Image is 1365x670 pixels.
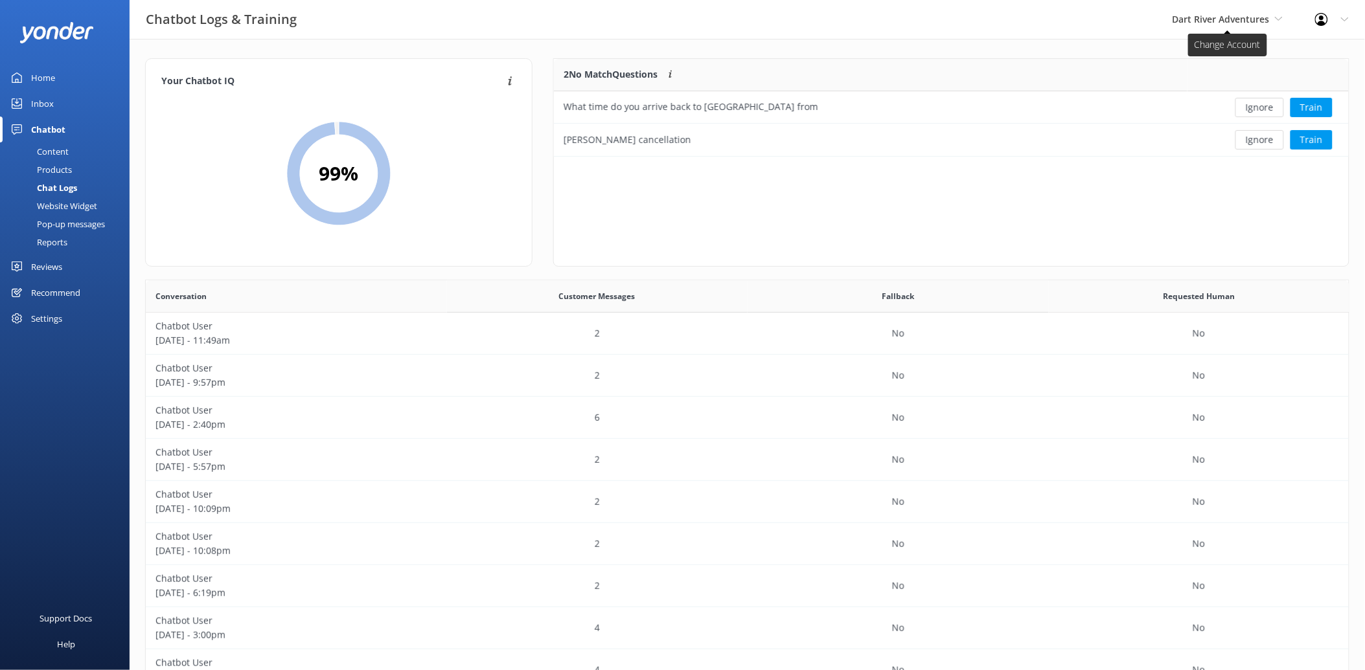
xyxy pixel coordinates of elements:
[155,445,437,460] p: Chatbot User
[8,197,97,215] div: Website Widget
[892,537,904,551] p: No
[31,254,62,280] div: Reviews
[892,621,904,635] p: No
[8,197,130,215] a: Website Widget
[31,65,55,91] div: Home
[595,579,600,593] p: 2
[155,628,437,642] p: [DATE] - 3:00pm
[319,158,359,189] h2: 99 %
[19,22,94,43] img: yonder-white-logo.png
[155,460,437,474] p: [DATE] - 5:57pm
[1193,368,1205,383] p: No
[882,290,914,302] span: Fallback
[8,179,130,197] a: Chat Logs
[155,614,437,628] p: Chatbot User
[595,495,600,509] p: 2
[8,161,72,179] div: Products
[1235,130,1284,150] button: Ignore
[8,233,67,251] div: Reports
[564,100,818,114] div: What time do you arrive back to [GEOGRAPHIC_DATA] from
[554,91,1349,124] div: row
[595,621,600,635] p: 4
[155,290,207,302] span: Conversation
[31,280,80,306] div: Recommend
[57,631,75,657] div: Help
[559,290,636,302] span: Customer Messages
[8,233,130,251] a: Reports
[1193,410,1205,425] p: No
[554,91,1349,156] div: grid
[155,361,437,375] p: Chatbot User
[155,656,437,670] p: Chatbot User
[1193,579,1205,593] p: No
[892,495,904,509] p: No
[892,579,904,593] p: No
[8,161,130,179] a: Products
[155,487,437,502] p: Chatbot User
[595,326,600,341] p: 2
[1235,98,1284,117] button: Ignore
[155,333,437,348] p: [DATE] - 11:49am
[1193,621,1205,635] p: No
[146,607,1349,649] div: row
[146,355,1349,397] div: row
[1163,290,1235,302] span: Requested Human
[155,403,437,418] p: Chatbot User
[146,523,1349,565] div: row
[8,215,130,233] a: Pop-up messages
[8,142,69,161] div: Content
[595,537,600,551] p: 2
[8,215,105,233] div: Pop-up messages
[1290,130,1333,150] button: Train
[155,586,437,600] p: [DATE] - 6:19pm
[564,67,658,82] p: 2 No Match Questions
[1173,13,1270,25] span: Dart River Adventures
[155,530,437,544] p: Chatbot User
[1193,326,1205,341] p: No
[146,313,1349,355] div: row
[31,91,54,117] div: Inbox
[1193,495,1205,509] p: No
[892,368,904,383] p: No
[155,319,437,333] p: Chatbot User
[892,452,904,467] p: No
[8,142,130,161] a: Content
[155,375,437,390] p: [DATE] - 9:57pm
[146,565,1349,607] div: row
[564,133,691,147] div: [PERSON_NAME] cancellation
[155,572,437,586] p: Chatbot User
[40,605,93,631] div: Support Docs
[155,544,437,558] p: [DATE] - 10:08pm
[1290,98,1333,117] button: Train
[31,117,65,142] div: Chatbot
[1193,537,1205,551] p: No
[595,368,600,383] p: 2
[595,452,600,467] p: 2
[892,326,904,341] p: No
[146,9,297,30] h3: Chatbot Logs & Training
[595,410,600,425] p: 6
[31,306,62,331] div: Settings
[892,410,904,425] p: No
[146,439,1349,481] div: row
[146,481,1349,523] div: row
[155,502,437,516] p: [DATE] - 10:09pm
[554,124,1349,156] div: row
[146,397,1349,439] div: row
[155,418,437,432] p: [DATE] - 2:40pm
[8,179,77,197] div: Chat Logs
[1193,452,1205,467] p: No
[161,74,504,89] h4: Your Chatbot IQ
